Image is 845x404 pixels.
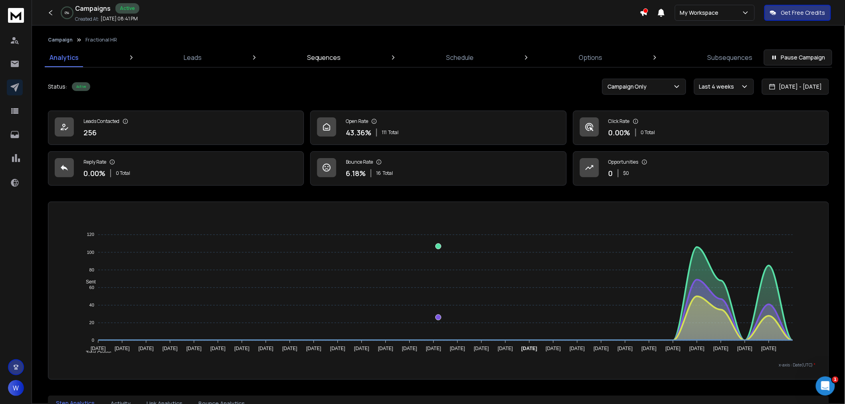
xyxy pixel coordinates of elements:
div: Send us a messageWe'll be back online later [DATE] [8,153,152,184]
p: Last 4 weeks [699,83,738,91]
p: How can we assist you [DATE]? [16,70,144,97]
tspan: [DATE] [354,346,369,351]
tspan: 40 [89,303,94,307]
tspan: [DATE] [498,346,513,351]
button: Pause Campaign [764,50,832,65]
tspan: [DATE] [378,346,393,351]
img: Profile image for Lakshita [101,13,117,29]
img: Profile image for Rohan [85,13,101,29]
span: Help [127,269,139,275]
span: Total [383,170,393,176]
button: Messages [53,249,106,281]
tspan: 100 [87,250,94,255]
tspan: 60 [89,285,94,290]
p: $ 0 [623,170,629,176]
span: Total [388,129,399,136]
tspan: [DATE] [450,346,465,351]
p: 0 % [65,10,69,15]
div: Optimizing Warmup Settings in ReachInbox [16,214,134,230]
a: Reply Rate0.00%0 Total [48,151,304,186]
tspan: 0 [92,338,94,343]
tspan: [DATE] [474,346,489,351]
tspan: 80 [89,267,94,272]
div: Send us a message [16,160,133,168]
p: [DATE] 08:41 PM [101,16,138,22]
div: Navigating Advanced Campaign Options in ReachInbox [16,237,134,253]
span: Home [18,269,36,275]
p: Fractional HR [85,37,117,43]
span: Sent [80,279,96,285]
img: logo [16,17,69,27]
div: • [DATE] [83,134,106,143]
button: W [8,380,24,396]
span: Hi [PERSON_NAME], Perfect—thanks for making the change. Please give it a little time and let me k... [36,127,655,133]
div: Recent message [16,114,143,123]
a: Options [574,48,607,67]
p: Analytics [50,53,79,62]
tspan: [DATE] [402,346,417,351]
tspan: [DATE] [115,346,130,351]
button: Search for help [12,191,148,207]
tspan: [DATE] [522,346,538,351]
tspan: [DATE] [762,346,777,351]
div: Close [137,13,152,27]
tspan: [DATE] [186,346,202,351]
tspan: 120 [87,232,94,237]
a: Sequences [302,48,346,67]
tspan: [DATE] [91,346,106,351]
div: We'll be back online later [DATE] [16,168,133,177]
p: 43.36 % [346,127,371,138]
p: Open Rate [346,118,368,125]
p: 6.18 % [346,168,366,179]
tspan: [DATE] [234,346,250,351]
p: Status: [48,83,67,91]
span: 111 [382,129,387,136]
div: Navigating Advanced Campaign Options in ReachInbox [12,234,148,257]
div: Active [72,82,90,91]
p: 0.00 % [609,127,631,138]
p: Leads [184,53,202,62]
tspan: [DATE] [330,346,345,351]
p: 256 [83,127,97,138]
span: Messages [66,269,94,275]
p: Sequences [307,53,341,62]
p: Bounce Rate [346,159,373,165]
tspan: [DATE] [618,346,633,351]
tspan: [DATE] [546,346,561,351]
p: My Workspace [680,9,722,17]
tspan: [DATE] [163,346,178,351]
tspan: [DATE] [306,346,321,351]
button: Campaign [48,37,73,43]
tspan: [DATE] [426,346,441,351]
tspan: [DATE] [714,346,729,351]
a: Subsequences [703,48,758,67]
p: 0.00 % [83,168,105,179]
tspan: 20 [89,321,94,325]
div: Optimizing Warmup Settings in ReachInbox [12,210,148,234]
tspan: [DATE] [282,346,298,351]
p: Options [579,53,603,62]
img: Profile image for Raj [116,13,132,29]
a: Open Rate43.36%111Total [310,111,566,145]
iframe: Intercom live chat [816,376,835,396]
tspan: [DATE] [258,346,274,351]
a: Schedule [441,48,478,67]
span: Total Opens [80,350,111,356]
p: 0 Total [116,170,130,176]
p: Opportunities [609,159,639,165]
div: Recent messageProfile image for RajHi [PERSON_NAME], Perfect—thanks for making the change. Please... [8,107,152,149]
span: 16 [376,170,381,176]
p: Campaign Only [607,83,650,91]
p: Schedule [446,53,474,62]
button: [DATE] - [DATE] [762,79,829,95]
a: Leads [179,48,206,67]
a: Bounce Rate6.18%16Total [310,151,566,186]
tspan: [DATE] [570,346,585,351]
div: [PERSON_NAME] [36,134,82,143]
div: Active [115,3,139,14]
p: Hi Will 👋 [16,57,144,70]
tspan: [DATE] [690,346,705,351]
a: Leads Contacted256 [48,111,304,145]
